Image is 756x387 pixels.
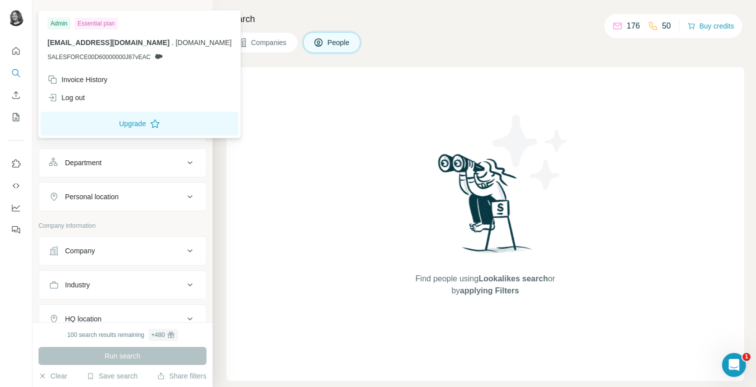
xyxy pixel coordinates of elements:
button: Share filters [157,371,206,381]
button: Quick start [8,42,24,60]
span: Find people using or by [405,273,565,297]
button: Dashboard [8,199,24,217]
div: Invoice History [47,75,107,85]
span: SALESFORCE00D60000000J87vEAC [47,53,150,62]
p: 176 [626,20,640,32]
button: Use Surfe on LinkedIn [8,155,24,173]
button: Department [39,151,206,175]
span: [DOMAIN_NAME] [175,39,231,47]
div: HQ location [65,314,101,324]
span: . [171,39,173,47]
span: People [327,38,350,48]
div: + 480 [151,330,165,339]
button: Save search [86,371,137,381]
button: Use Surfe API [8,177,24,195]
button: Clear [38,371,67,381]
h4: Search [226,12,744,26]
img: Surfe Illustration - Woman searching with binoculars [433,151,537,263]
div: Company [65,246,95,256]
button: Industry [39,273,206,297]
span: applying Filters [460,286,519,295]
button: Personal location [39,185,206,209]
div: 100 search results remaining [67,329,177,341]
span: 1 [742,353,750,361]
button: Feedback [8,221,24,239]
button: HQ location [39,307,206,331]
button: Upgrade [40,112,238,136]
span: Companies [251,38,287,48]
button: Enrich CSV [8,86,24,104]
p: Company information [38,221,206,230]
div: Log out [47,93,85,103]
iframe: Intercom live chat [722,353,746,377]
button: Company [39,239,206,263]
p: 50 [662,20,671,32]
div: Admin [47,18,70,30]
div: Industry [65,280,90,290]
span: Lookalikes search [478,274,548,283]
div: Department [65,158,101,168]
img: Avatar [8,10,24,26]
div: Essential plan [74,18,118,30]
div: Personal location [65,192,118,202]
button: Search [8,64,24,82]
button: Hide [174,6,212,21]
img: Surfe Illustration - Stars [485,107,575,197]
button: Buy credits [687,19,734,33]
span: [EMAIL_ADDRESS][DOMAIN_NAME] [47,39,169,47]
div: New search [38,9,70,18]
button: My lists [8,108,24,126]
